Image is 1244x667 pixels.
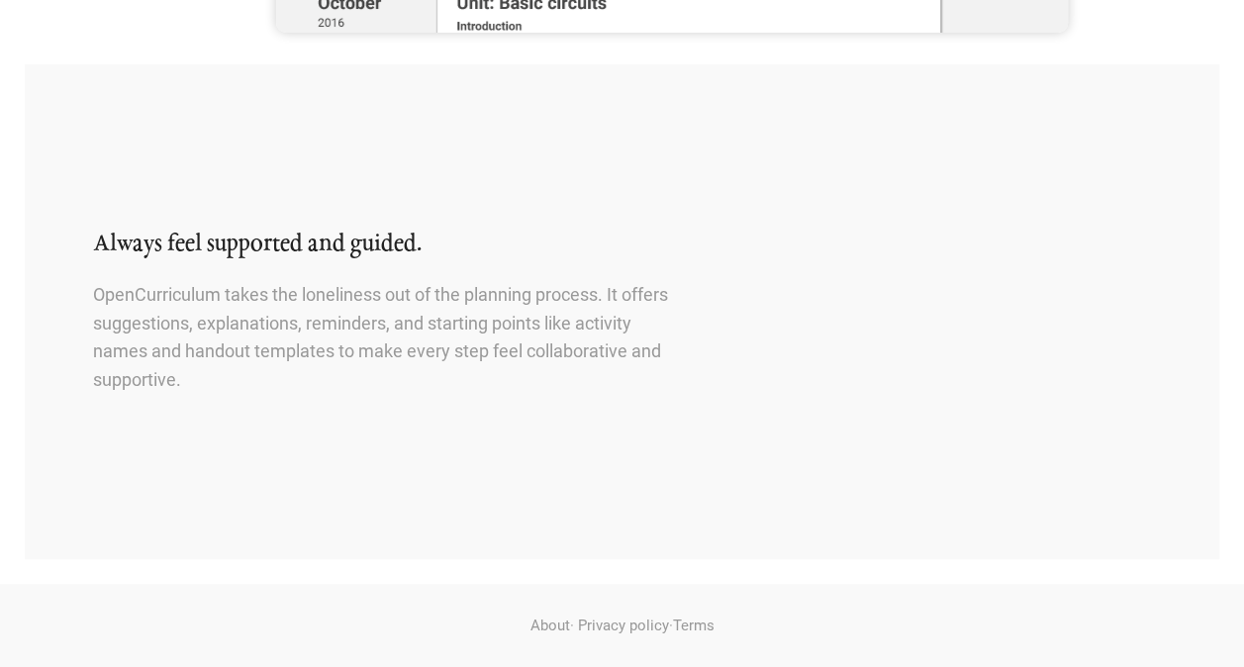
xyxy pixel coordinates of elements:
[530,617,570,634] a: About
[93,584,1150,667] div: · ·
[93,281,672,395] p: OpenCurriculum takes the loneliness out of the planning process. It offers suggestions, explanati...
[673,617,715,634] a: Terms
[93,229,672,261] h2: Always feel supported and guided.
[578,617,669,634] a: Privacy policy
